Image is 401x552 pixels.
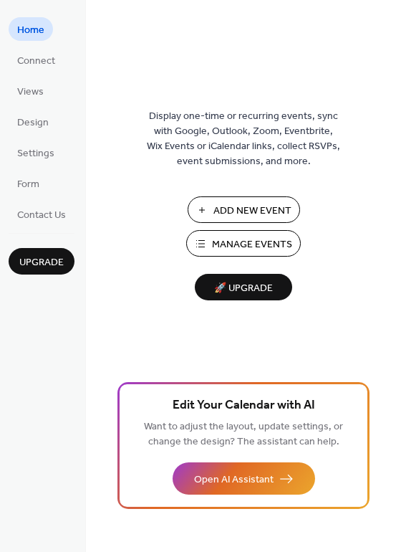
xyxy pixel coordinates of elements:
[19,255,64,270] span: Upgrade
[213,204,291,219] span: Add New Event
[17,208,66,223] span: Contact Us
[9,48,64,72] a: Connect
[9,248,74,275] button: Upgrade
[17,115,49,130] span: Design
[194,472,274,487] span: Open AI Assistant
[173,462,315,495] button: Open AI Assistant
[17,177,39,192] span: Form
[203,279,284,298] span: 🚀 Upgrade
[212,237,292,252] span: Manage Events
[173,396,315,416] span: Edit Your Calendar with AI
[188,196,300,223] button: Add New Event
[9,17,53,41] a: Home
[17,146,54,161] span: Settings
[9,141,63,164] a: Settings
[17,54,55,69] span: Connect
[17,23,44,38] span: Home
[144,417,343,452] span: Want to adjust the layout, update settings, or change the design? The assistant can help.
[9,202,74,226] a: Contact Us
[147,109,340,169] span: Display one-time or recurring events, sync with Google, Outlook, Zoom, Eventbrite, Wix Events or ...
[9,79,52,103] a: Views
[9,110,57,133] a: Design
[186,230,301,257] button: Manage Events
[9,171,48,195] a: Form
[17,85,44,100] span: Views
[195,274,292,300] button: 🚀 Upgrade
